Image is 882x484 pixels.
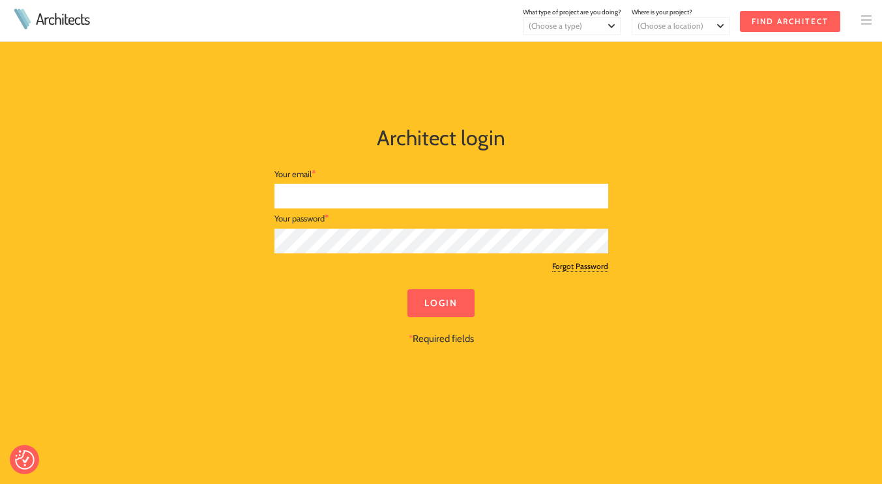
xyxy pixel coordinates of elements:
img: Architects [10,8,34,29]
input: Login [407,289,475,317]
div: Required fields [274,289,608,347]
div: Your email [274,164,608,184]
div: Your password [274,208,608,228]
span: What type of project are you doing? [523,8,621,16]
a: Forgot Password [552,261,608,272]
button: Consent Preferences [15,450,35,470]
input: Find Architect [740,11,840,32]
span: Where is your project? [632,8,692,16]
img: Revisit consent button [15,450,35,470]
h1: Architect login [118,122,765,154]
a: Architects [36,11,89,27]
